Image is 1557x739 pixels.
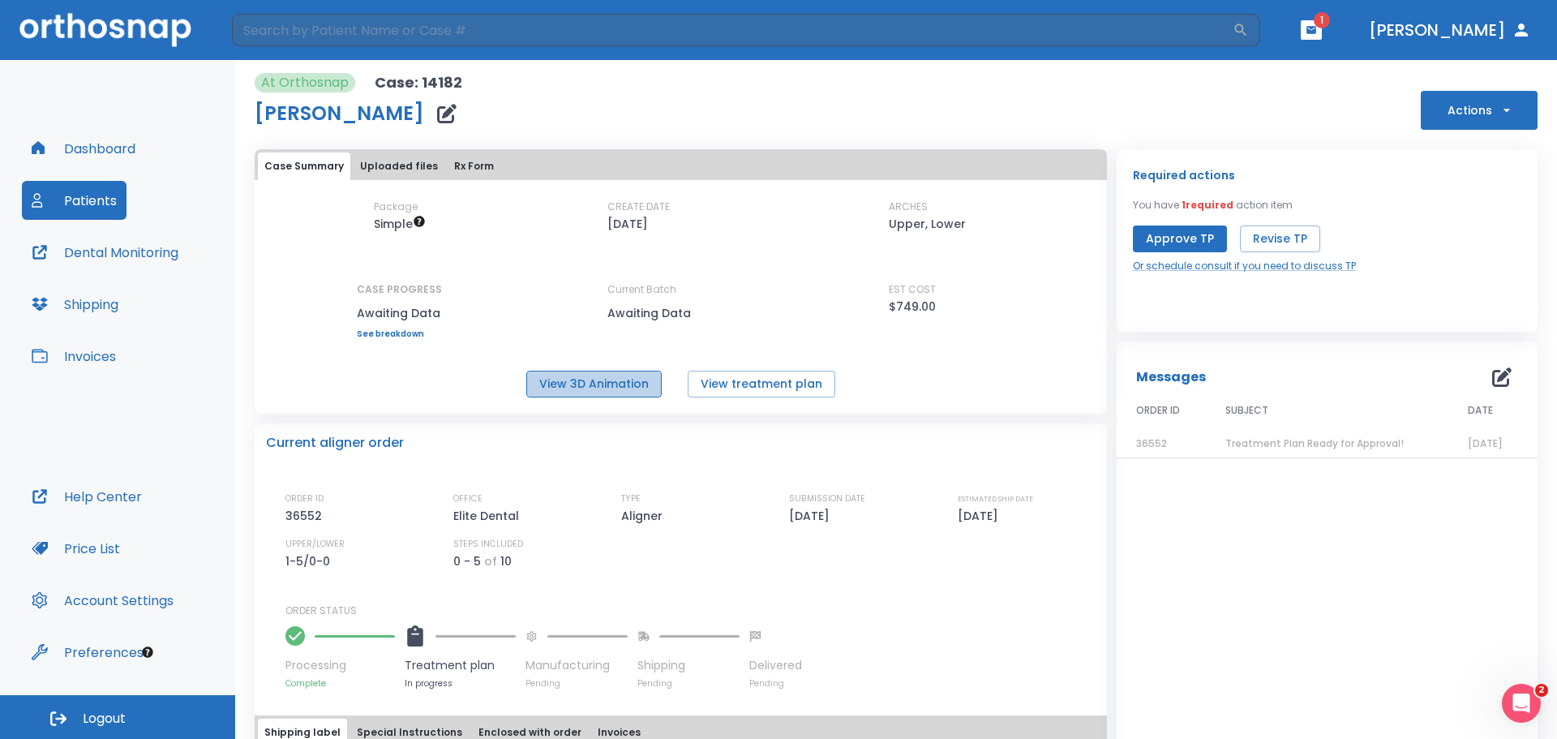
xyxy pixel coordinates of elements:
[889,297,936,316] p: $749.00
[375,73,462,92] p: Case: 14182
[285,537,345,552] p: UPPER/LOWER
[1133,259,1356,273] a: Or schedule consult if you need to discuss TP
[958,492,1033,506] p: ESTIMATED SHIP DATE
[357,329,442,339] a: See breakdown
[621,506,668,526] p: Aligner
[374,216,426,232] span: Up to 10 steps (20 aligners)
[261,73,349,92] p: At Orthosnap
[621,492,641,506] p: TYPE
[453,506,525,526] p: Elite Dental
[448,153,500,180] button: Rx Form
[453,552,481,571] p: 0 - 5
[285,657,395,674] p: Processing
[19,13,191,46] img: Orthosnap
[255,104,424,123] h1: [PERSON_NAME]
[258,153,1104,180] div: tabs
[83,710,126,728] span: Logout
[22,633,153,672] button: Preferences
[374,200,418,214] p: Package
[525,677,628,690] p: Pending
[22,581,183,620] button: Account Settings
[1225,436,1404,450] span: Treatment Plan Ready for Approval!
[285,552,336,571] p: 1-5/0-0
[889,282,936,297] p: EST COST
[1133,198,1293,213] p: You have action item
[22,181,127,220] button: Patients
[749,657,802,674] p: Delivered
[405,657,516,674] p: Treatment plan
[1421,91,1538,130] button: Actions
[22,233,188,272] button: Dental Monitoring
[607,200,670,214] p: CREATE DATE
[453,492,483,506] p: OFFICE
[688,371,835,397] button: View treatment plan
[607,303,753,323] p: Awaiting Data
[526,371,662,397] button: View 3D Animation
[1225,403,1268,418] span: SUBJECT
[22,285,128,324] button: Shipping
[285,677,395,690] p: Complete
[1136,403,1180,418] span: ORDER ID
[453,537,523,552] p: STEPS INCLUDED
[1133,165,1235,185] p: Required actions
[22,129,145,168] button: Dashboard
[405,677,516,690] p: In progress
[1468,403,1493,418] span: DATE
[889,214,966,234] p: Upper, Lower
[1362,15,1538,45] button: [PERSON_NAME]
[285,506,328,526] p: 36552
[1133,226,1227,252] button: Approve TP
[1502,684,1541,723] iframe: Intercom live chat
[789,492,865,506] p: SUBMISSION DATE
[607,282,753,297] p: Current Batch
[789,506,835,526] p: [DATE]
[1535,684,1548,697] span: 2
[749,677,802,690] p: Pending
[140,645,155,660] div: Tooltip anchor
[22,529,130,568] button: Price List
[637,657,740,674] p: Shipping
[285,492,324,506] p: ORDER ID
[484,552,497,571] p: of
[958,506,1004,526] p: [DATE]
[1136,367,1206,387] p: Messages
[258,153,350,180] button: Case Summary
[22,337,126,376] button: Invoices
[1136,436,1167,450] span: 36552
[357,303,442,323] p: Awaiting Data
[285,604,1096,618] p: ORDER STATUS
[232,14,1233,46] input: Search by Patient Name or Case #
[354,153,444,180] button: Uploaded files
[1314,12,1330,28] span: 1
[22,477,152,516] button: Help Center
[500,552,512,571] p: 10
[889,200,928,214] p: ARCHES
[1468,436,1503,450] span: [DATE]
[525,657,628,674] p: Manufacturing
[607,214,648,234] p: [DATE]
[1240,226,1320,252] button: Revise TP
[1182,198,1233,212] span: 1 required
[357,282,442,297] p: CASE PROGRESS
[637,677,740,690] p: Pending
[266,433,404,453] p: Current aligner order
